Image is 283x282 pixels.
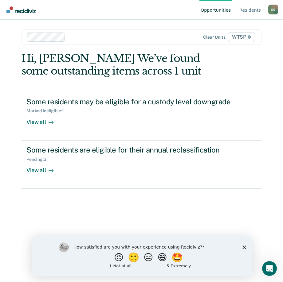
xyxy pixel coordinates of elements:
[203,35,226,40] div: Clear units
[32,236,252,276] iframe: Survey by Kim from Recidiviz
[26,157,51,162] div: Pending : 3
[22,141,261,189] a: Some residents are eligible for their annual reclassificationPending:3View all
[22,92,261,141] a: Some residents may be eligible for a custody level downgradeMarked Ineligible:1View all
[26,162,61,174] div: View all
[268,5,278,14] button: Profile dropdown button
[26,97,242,106] div: Some residents may be eligible for a custody level downgrade
[26,108,69,114] div: Marked Ineligible : 1
[6,6,36,13] img: Recidiviz
[228,32,255,42] span: WTSP
[26,145,242,154] div: Some residents are eligible for their annual reclassification
[268,5,278,14] div: S G
[22,52,214,77] div: Hi, [PERSON_NAME] We’ve found some outstanding items across 1 unit
[26,114,61,126] div: View all
[262,261,277,276] iframe: Intercom live chat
